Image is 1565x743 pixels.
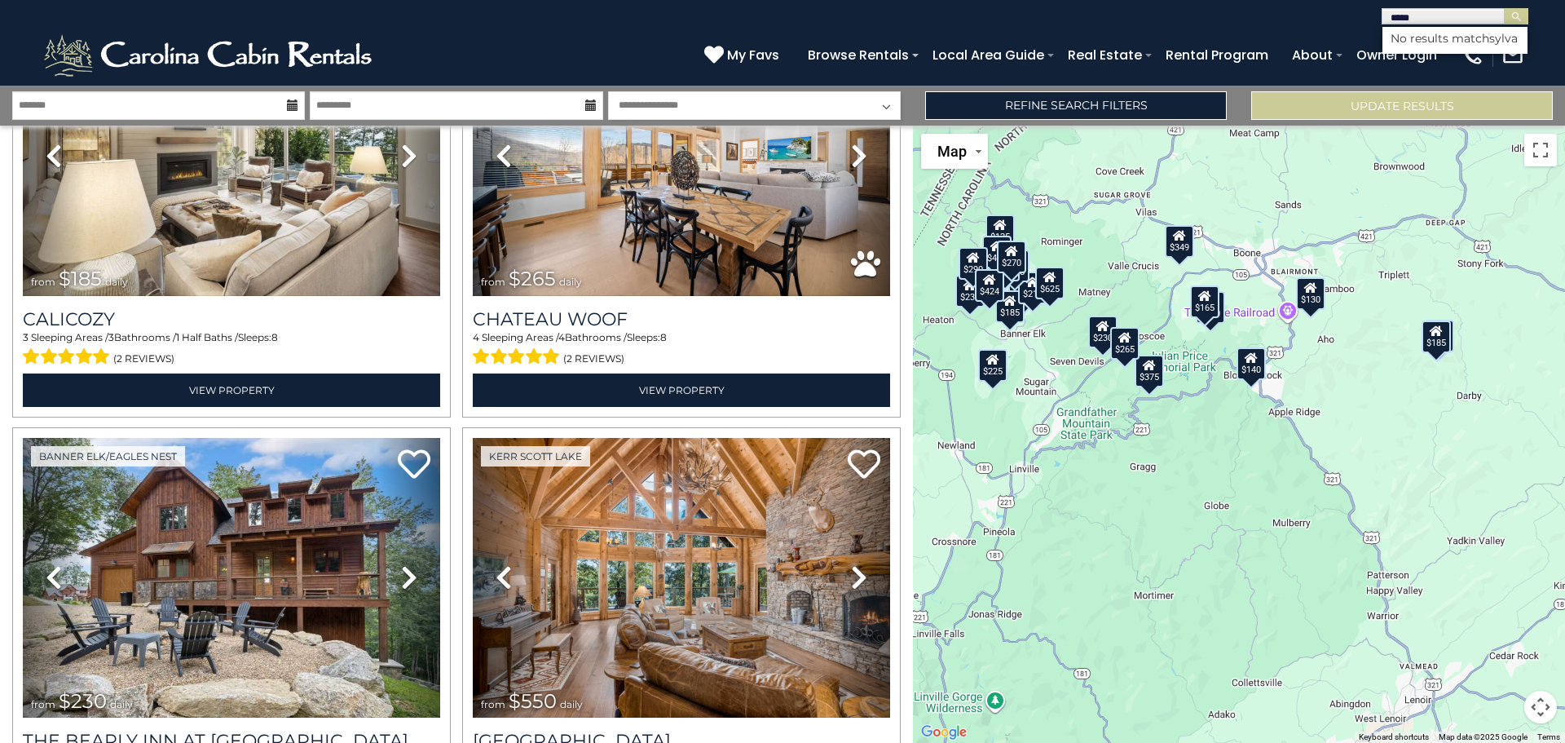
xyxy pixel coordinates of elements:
img: mail-regular-white.png [1501,44,1524,67]
a: Kerr Scott Lake [481,446,590,467]
span: daily [560,698,583,710]
span: $230 [59,689,107,713]
div: $349 [1165,224,1194,257]
span: (2 reviews) [113,348,174,369]
img: Google [917,722,971,743]
div: $225 [978,349,1007,382]
div: Sleeping Areas / Bathrooms / Sleeps: [23,330,440,369]
a: Real Estate [1060,41,1150,69]
div: $290 [959,247,988,280]
div: $297 [1425,320,1454,352]
div: $185 [995,290,1025,322]
img: White-1-2.png [41,31,379,80]
div: $215 [1018,272,1047,304]
span: daily [105,276,128,288]
a: View Property [23,374,440,407]
div: $375 [1135,354,1164,387]
li: No results match [1382,31,1528,46]
span: 8 [660,331,667,343]
div: $230 [1088,315,1118,347]
span: from [31,276,55,288]
span: 1 Half Baths / [176,331,238,343]
a: Add to favorites [848,448,880,483]
span: sylva [1489,31,1518,46]
div: $185 [1422,320,1451,352]
img: thumbnail_163277924.jpeg [473,438,890,718]
a: Browse Rentals [800,41,917,69]
button: Keyboard shortcuts [1359,732,1429,743]
a: Banner Elk/Eagles Nest [31,446,185,467]
span: 3 [108,331,114,343]
span: My Favs [727,45,779,65]
img: thumbnail_167987680.jpeg [473,16,890,296]
div: $480 [1196,291,1225,324]
a: Owner Login [1348,41,1445,69]
span: 3 [23,331,29,343]
span: from [481,276,505,288]
a: Calicozy [23,308,440,330]
a: My Favs [704,45,783,66]
button: Map camera controls [1524,691,1557,723]
div: $625 [1035,266,1065,299]
div: $230 [955,275,985,307]
a: Add to favorites [398,448,430,483]
a: Rental Program [1157,41,1276,69]
a: View Property [473,374,890,407]
span: $265 [509,267,556,290]
span: 8 [271,331,278,343]
div: $535 [990,248,1020,281]
span: daily [110,698,133,710]
div: Sleeping Areas / Bathrooms / Sleeps: [473,330,890,369]
a: Local Area Guide [924,41,1052,69]
button: Update Results [1251,91,1553,120]
div: $424 [975,269,1004,302]
div: $265 [1110,327,1140,360]
span: $185 [59,267,102,290]
a: Chateau Woof [473,308,890,330]
button: Change map style [921,134,988,169]
div: $130 [1296,276,1325,309]
span: daily [559,276,582,288]
span: Map [937,143,967,160]
div: $270 [997,241,1026,273]
div: $425 [982,236,1012,268]
span: 4 [558,331,565,343]
a: Open this area in Google Maps (opens a new window) [917,722,971,743]
img: thumbnail_167084326.jpeg [23,16,440,296]
span: Map data ©2025 Google [1439,732,1528,741]
div: $125 [985,214,1015,246]
span: from [481,698,505,710]
a: Terms (opens in new tab) [1537,732,1560,741]
button: Toggle fullscreen view [1524,134,1557,166]
span: $550 [509,689,557,713]
a: Refine Search Filters [925,91,1227,120]
img: phone-regular-white.png [1461,44,1484,67]
span: 4 [473,331,479,343]
div: $140 [1237,347,1266,380]
div: $165 [1000,250,1029,282]
span: from [31,698,55,710]
span: (2 reviews) [563,348,624,369]
div: $165 [1190,285,1219,317]
img: thumbnail_167078144.jpeg [23,438,440,718]
a: About [1284,41,1341,69]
